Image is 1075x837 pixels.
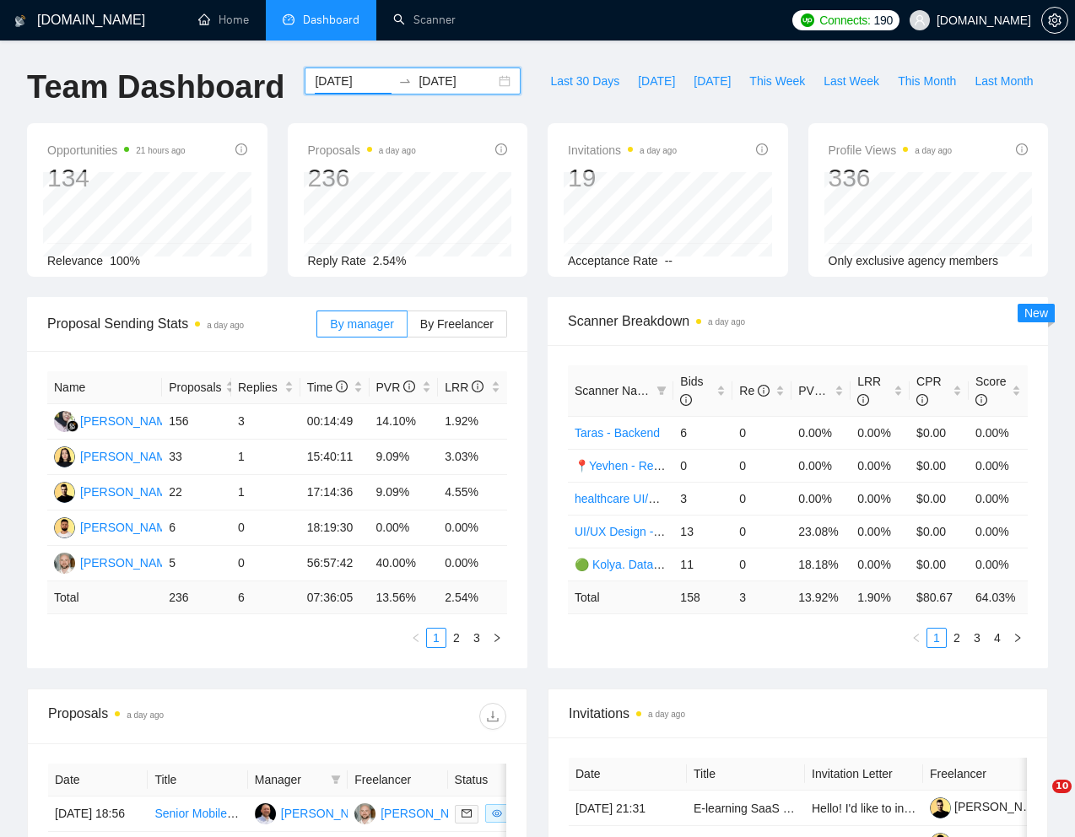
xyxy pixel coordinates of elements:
[568,254,658,267] span: Acceptance Rate
[798,384,838,397] span: PVR
[231,510,300,546] td: 0
[874,11,893,30] span: 190
[648,710,685,719] time: a day ago
[162,581,231,614] td: 236
[575,384,653,397] span: Scanner Name
[162,440,231,475] td: 33
[791,548,851,580] td: 18.18%
[906,628,926,648] button: left
[1013,633,1023,643] span: right
[300,581,370,614] td: 07:36:05
[758,385,770,397] span: info-circle
[255,803,276,824] img: MH
[300,510,370,546] td: 18:19:30
[379,146,416,155] time: a day ago
[47,371,162,404] th: Name
[673,548,732,580] td: 11
[308,140,416,160] span: Proposals
[987,628,1007,648] li: 4
[54,411,75,432] img: FF
[732,580,791,613] td: 3
[162,371,231,404] th: Proposals
[656,386,667,396] span: filter
[54,446,75,467] img: NB
[80,447,177,466] div: [PERSON_NAME]
[969,482,1028,515] td: 0.00%
[472,381,483,392] span: info-circle
[857,394,869,406] span: info-circle
[47,162,186,194] div: 134
[426,628,446,648] li: 1
[48,764,148,796] th: Date
[492,633,502,643] span: right
[673,416,732,449] td: 6
[756,143,768,155] span: info-circle
[80,483,177,501] div: [PERSON_NAME]
[54,520,177,533] a: KZ[PERSON_NAME]
[136,146,185,155] time: 21 hours ago
[198,13,249,27] a: homeHome
[910,416,969,449] td: $0.00
[640,146,677,155] time: a day ago
[851,482,910,515] td: 0.00%
[80,518,177,537] div: [PERSON_NAME]
[438,581,507,614] td: 2.54 %
[300,475,370,510] td: 17:14:36
[948,629,966,647] a: 2
[148,764,247,796] th: Title
[148,796,247,832] td: Senior Mobile & Web Development Team - AI-Powered Event Management Platform
[327,767,344,792] span: filter
[910,482,969,515] td: $0.00
[370,581,439,614] td: 13.56 %
[791,580,851,613] td: 13.92 %
[569,703,1027,724] span: Invitations
[330,317,393,331] span: By manager
[169,378,221,397] span: Proposals
[447,629,466,647] a: 2
[403,381,415,392] span: info-circle
[47,254,103,267] span: Relevance
[27,67,284,107] h1: Team Dashboard
[568,580,673,613] td: Total
[492,808,502,818] span: eye
[687,791,805,826] td: E-learning SaaS Platform Developer Needed
[67,420,78,432] img: gigradar-bm.png
[162,475,231,510] td: 22
[308,254,366,267] span: Reply Rate
[550,72,619,90] span: Last 30 Days
[968,629,986,647] a: 3
[969,449,1028,482] td: 0.00%
[824,72,879,90] span: Last Week
[694,802,929,815] a: E-learning SaaS Platform Developer Needed
[927,629,946,647] a: 1
[680,394,692,406] span: info-circle
[851,416,910,449] td: 0.00%
[54,484,177,498] a: YS[PERSON_NAME]
[732,416,791,449] td: 0
[495,143,507,155] span: info-circle
[829,254,999,267] span: Only exclusive agency members
[162,404,231,440] td: 156
[370,404,439,440] td: 14.10%
[857,375,881,407] span: LRR
[1018,780,1058,820] iframe: Intercom live chat
[80,412,177,430] div: [PERSON_NAME]
[575,492,813,505] a: healthcare UI/UX Design - [PERSON_NAME]
[467,629,486,647] a: 3
[684,67,740,94] button: [DATE]
[910,515,969,548] td: $0.00
[732,449,791,482] td: 0
[411,633,421,643] span: left
[398,74,412,88] span: swap-right
[480,710,505,723] span: download
[14,8,26,35] img: logo
[381,804,478,823] div: [PERSON_NAME]
[910,449,969,482] td: $0.00
[653,378,670,403] span: filter
[438,475,507,510] td: 4.55%
[889,67,965,94] button: This Month
[467,628,487,648] li: 3
[914,14,926,26] span: user
[487,628,507,648] button: right
[370,546,439,581] td: 40.00%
